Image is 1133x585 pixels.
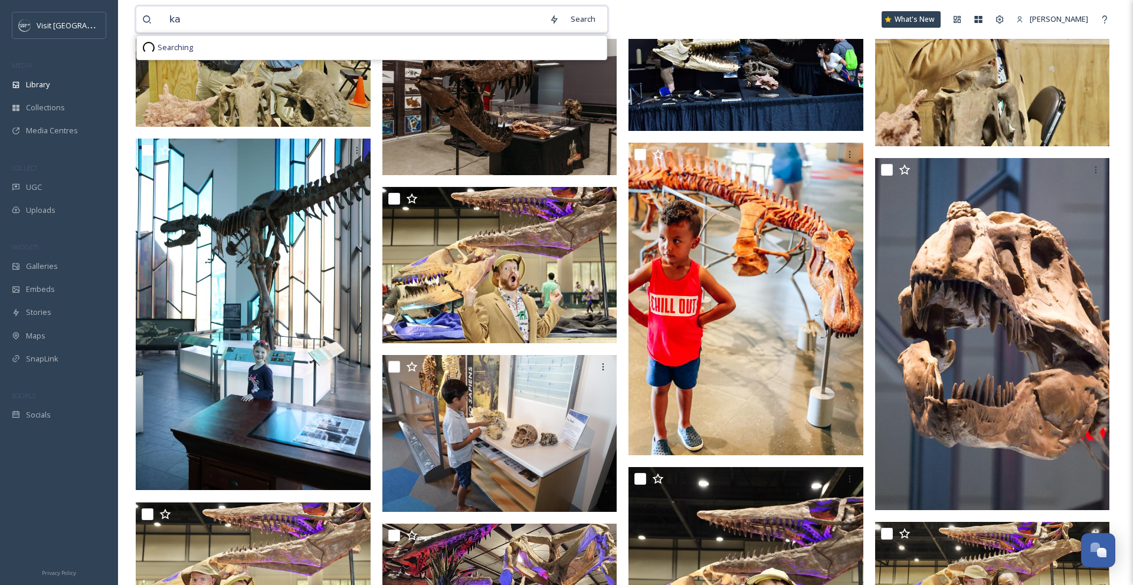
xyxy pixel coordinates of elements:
[12,391,35,400] span: SOCIALS
[382,187,617,344] img: Nick Mosasaurs Skulls.JPG
[12,242,39,251] span: WIDGETS
[1010,8,1094,31] a: [PERSON_NAME]
[1081,533,1115,567] button: Open Chat
[26,79,50,90] span: Library
[26,330,45,341] span: Maps
[382,19,617,176] img: Stan skull.jpg
[42,569,76,577] span: Privacy Policy
[26,205,55,216] span: Uploads
[875,158,1110,510] img: T. rex at MAP.jpg
[26,353,58,364] span: SnapLink
[42,565,76,579] a: Privacy Policy
[12,61,32,70] span: MEDIA
[12,163,37,172] span: COLLECT
[26,125,78,136] span: Media Centres
[26,261,58,272] span: Galleries
[26,102,65,113] span: Collections
[26,182,42,193] span: UGC
[163,6,543,32] input: Search your library
[26,409,51,420] span: Socials
[158,42,193,53] span: Searching
[882,11,941,28] a: What's New
[136,139,371,490] img: 5W0A4877.JPG
[19,19,31,31] img: c3es6xdrejuflcaqpovn.png
[1030,14,1088,24] span: [PERSON_NAME]
[37,19,128,31] span: Visit [GEOGRAPHIC_DATA]
[26,284,55,295] span: Embeds
[26,307,51,318] span: Stories
[628,143,863,455] img: IMG_5498_jpg.jpg
[565,8,601,31] div: Search
[382,355,617,512] img: IMG_2133.JPG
